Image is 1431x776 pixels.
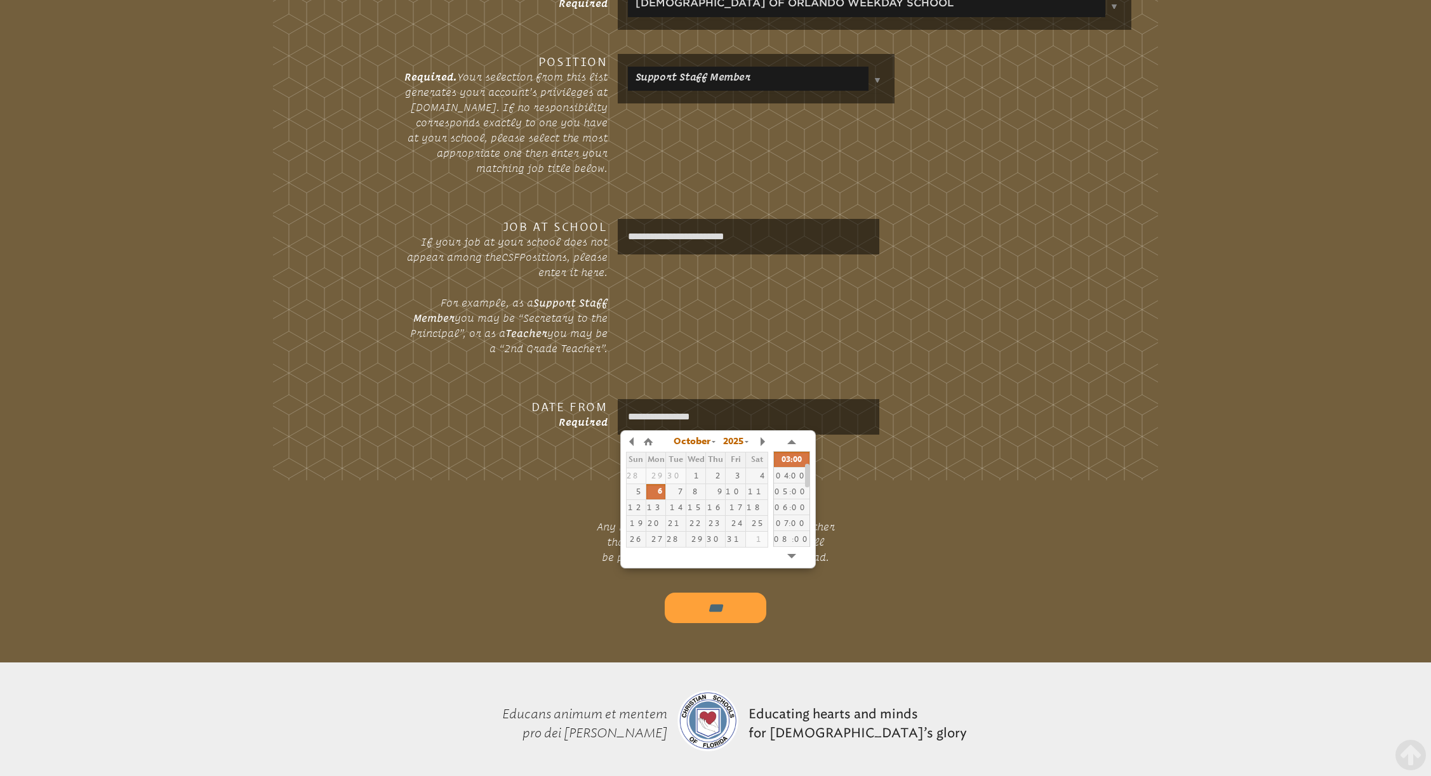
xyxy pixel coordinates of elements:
[646,471,665,480] div: 29
[746,503,767,512] div: 18
[666,471,686,480] div: 30
[746,519,767,528] div: 25
[404,399,608,414] h3: Date From
[723,437,743,446] span: 2025
[706,535,725,544] div: 30
[706,452,726,468] th: Thu
[686,503,705,512] div: 15
[706,487,725,496] div: 9
[666,452,686,468] th: Tue
[559,416,608,428] span: Required
[706,471,725,480] div: 2
[746,471,767,480] div: 4
[646,452,666,468] th: Mon
[502,251,519,263] span: CSF
[677,690,738,751] img: csf-logo-web-colors.png
[627,503,646,512] div: 12
[726,503,745,512] div: 17
[404,219,608,234] h3: Job at School
[774,467,809,483] div: 04:00
[774,483,809,499] div: 05:00
[746,535,767,544] div: 1
[686,471,705,480] div: 1
[627,535,646,544] div: 26
[459,673,672,774] p: Educans animum et mentem pro dei [PERSON_NAME]
[726,452,746,468] th: Fri
[746,452,768,468] th: Sat
[646,487,665,496] div: 6
[686,519,705,528] div: 22
[404,71,457,82] span: Required.
[666,487,686,496] div: 7
[686,535,705,544] div: 29
[666,519,686,528] div: 21
[568,514,863,570] p: Any new role you create with a position other than or will be pending activation by your School H...
[404,54,608,69] h3: Position
[626,452,646,468] th: Sun
[666,535,686,544] div: 28
[630,67,751,87] a: Support Staff Member
[627,471,646,480] div: 28
[646,519,665,528] div: 20
[674,437,710,446] span: October
[726,519,745,528] div: 24
[726,487,745,496] div: 10
[505,327,547,339] strong: Teacher
[774,515,809,530] div: 07:00
[646,535,665,544] div: 27
[774,530,809,546] div: 08:00
[413,297,608,324] strong: Support Staff Member
[726,471,745,480] div: 3
[746,487,767,496] div: 11
[774,546,809,562] div: 09:00
[646,503,665,512] div: 13
[404,234,608,356] p: If your job at your school does not appear among the Positions, please enter it here. For example...
[404,69,608,176] p: Your selection from this list generates your account’s privileges at [DOMAIN_NAME]. If no respons...
[774,451,809,467] div: 03:00
[666,503,686,512] div: 14
[706,519,725,528] div: 23
[706,503,725,512] div: 16
[627,487,646,496] div: 5
[627,519,646,528] div: 19
[686,487,705,496] div: 8
[686,452,706,468] th: Wed
[743,673,972,774] p: Educating hearts and minds for [DEMOGRAPHIC_DATA]’s glory
[726,535,745,544] div: 31
[774,499,809,515] div: 06:00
